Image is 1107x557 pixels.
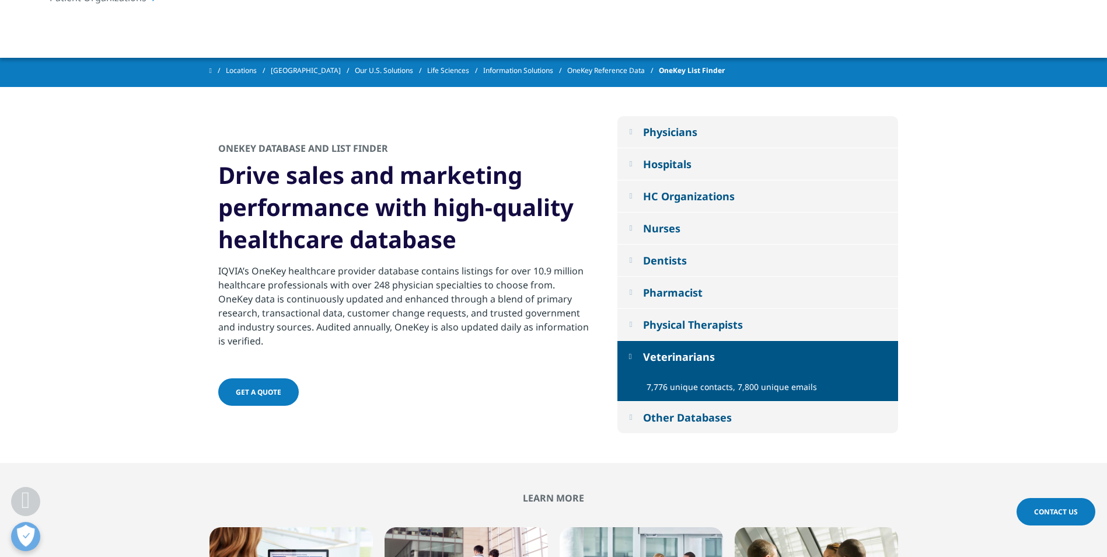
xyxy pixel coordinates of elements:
[567,60,659,81] a: OneKey Reference Data
[226,60,271,81] a: Locations
[218,264,591,355] p: IQVIA’s OneKey healthcare provider database contains listings for over 10.9 million healthcare pr...
[11,522,40,551] button: Open Preferences
[643,189,735,203] div: HC Organizations
[643,253,687,267] div: Dentists
[643,125,697,139] div: Physicians
[617,213,898,244] button: Nurses
[647,381,889,392] div: 7,776 unique contacts, 7,800 unique emails
[427,60,483,81] a: Life Sciences
[236,387,281,397] span: GET A QUOTE
[271,60,355,81] a: [GEOGRAPHIC_DATA]
[643,350,715,364] div: Veterinarians
[218,378,299,406] a: GET A QUOTE
[643,221,680,235] div: Nurses
[617,180,898,212] button: HC Organizations
[643,410,732,424] div: Other Databases
[617,277,898,308] button: Pharmacist
[643,318,743,332] div: Physical Therapists
[209,492,898,504] h2: LEARN MORE
[659,60,725,81] span: OneKey List Finder
[1017,498,1095,525] a: Contact Us
[643,286,703,300] div: Pharmacist
[617,116,898,148] button: Physicians
[643,157,692,171] div: Hospitals
[617,341,898,373] button: Veterinarians
[483,60,567,81] a: Information Solutions
[355,60,427,81] a: Our U.S. Solutions
[617,148,898,180] button: Hospitals
[617,309,898,340] button: Physical Therapists
[617,245,898,276] button: Dentists
[617,402,898,433] button: Other Databases
[218,142,388,159] h2: ONEKEY DATABASE and List Finder
[218,159,591,264] h3: Drive sales and marketing performance with high-quality healthcare database
[1034,507,1078,517] span: Contact Us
